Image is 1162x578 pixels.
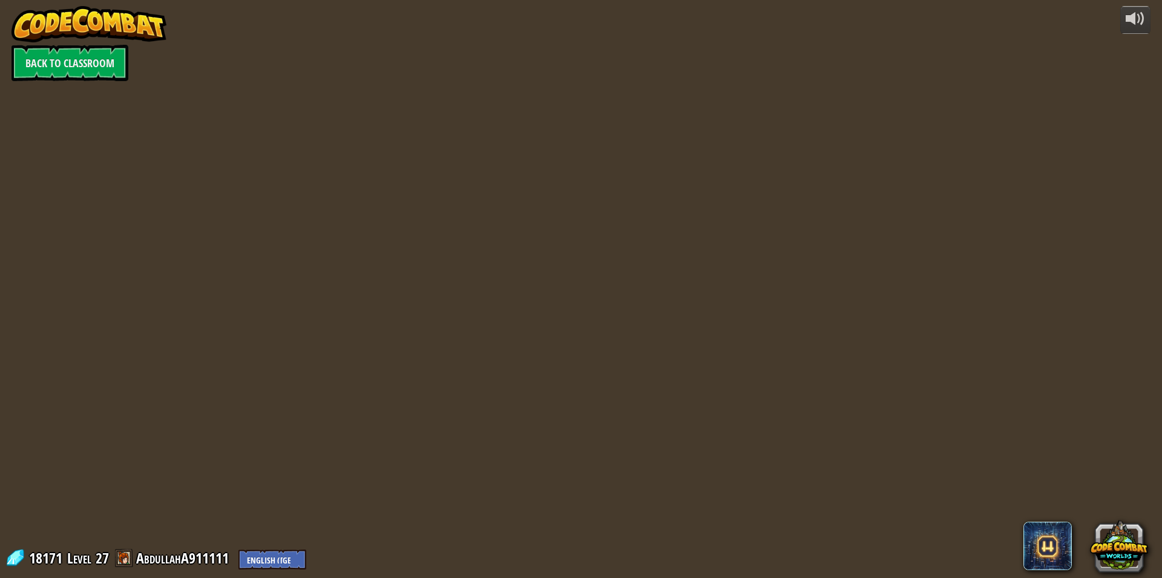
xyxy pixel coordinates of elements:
a: AbdullahA911111 [136,548,232,568]
button: Adjust volume [1120,6,1151,34]
span: Level [67,548,91,568]
img: CodeCombat - Learn how to code by playing a game [11,6,166,42]
a: Back to Classroom [11,45,128,81]
span: 27 [96,548,109,568]
span: 18171 [29,548,66,568]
